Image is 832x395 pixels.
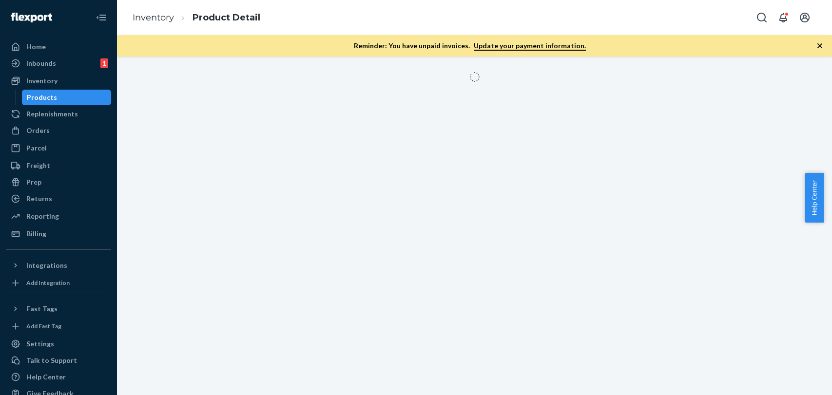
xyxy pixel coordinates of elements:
[26,229,46,239] div: Billing
[11,13,52,22] img: Flexport logo
[26,126,50,135] div: Orders
[6,39,111,55] a: Home
[26,42,46,52] div: Home
[6,301,111,317] button: Fast Tags
[133,12,174,23] a: Inventory
[26,58,56,68] div: Inbounds
[125,3,268,32] ol: breadcrumbs
[26,143,47,153] div: Parcel
[474,41,586,51] a: Update your payment information.
[6,73,111,89] a: Inventory
[6,191,111,207] a: Returns
[6,336,111,352] a: Settings
[6,226,111,242] a: Billing
[193,12,260,23] a: Product Detail
[26,322,61,330] div: Add Fast Tag
[27,93,57,102] div: Products
[6,106,111,122] a: Replenishments
[774,8,793,27] button: Open notifications
[26,194,52,204] div: Returns
[100,58,108,68] div: 1
[26,339,54,349] div: Settings
[6,208,111,224] a: Reporting
[26,356,77,365] div: Talk to Support
[26,372,66,382] div: Help Center
[22,90,112,105] a: Products
[6,258,111,273] button: Integrations
[6,123,111,138] a: Orders
[795,8,814,27] button: Open account menu
[6,277,111,289] a: Add Integration
[6,56,111,71] a: Inbounds1
[6,140,111,156] a: Parcel
[6,320,111,332] a: Add Fast Tag
[26,109,78,119] div: Replenishments
[6,158,111,173] a: Freight
[26,76,58,86] div: Inventory
[26,304,58,314] div: Fast Tags
[26,211,59,221] div: Reporting
[6,174,111,190] a: Prep
[6,369,111,385] a: Help Center
[26,177,41,187] div: Prep
[752,8,772,27] button: Open Search Box
[354,41,586,51] p: Reminder: You have unpaid invoices.
[26,161,50,170] div: Freight
[26,279,70,287] div: Add Integration
[92,8,111,27] button: Close Navigation
[26,261,67,270] div: Integrations
[805,173,824,223] button: Help Center
[6,353,111,368] button: Talk to Support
